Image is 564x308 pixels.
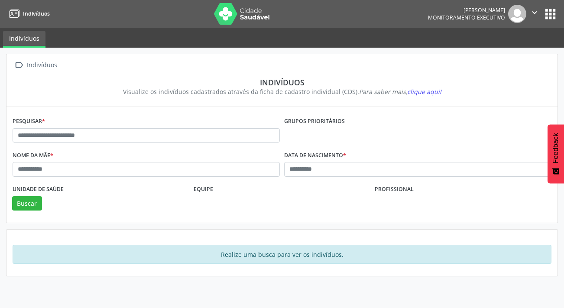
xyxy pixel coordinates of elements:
button: apps [543,6,558,22]
label: Profissional [375,183,414,196]
div: Indivíduos [19,78,545,87]
div: Visualize os indivíduos cadastrados através da ficha de cadastro individual (CDS). [19,87,545,96]
label: Unidade de saúde [13,183,64,196]
button:  [526,5,543,23]
div: Indivíduos [25,59,58,71]
label: Pesquisar [13,115,45,128]
div: [PERSON_NAME] [428,6,505,14]
a: Indivíduos [3,31,45,48]
button: Buscar [12,196,42,211]
label: Grupos prioritários [284,115,345,128]
a: Indivíduos [6,6,50,21]
label: Data de nascimento [284,149,346,162]
i: Para saber mais, [359,88,441,96]
label: Equipe [194,183,213,196]
img: img [508,5,526,23]
span: Feedback [552,133,560,163]
span: clique aqui! [407,88,441,96]
button: Feedback - Mostrar pesquisa [548,124,564,183]
i:  [13,59,25,71]
a:  Indivíduos [13,59,58,71]
i:  [530,8,539,17]
span: Indivíduos [23,10,50,17]
span: Monitoramento Executivo [428,14,505,21]
label: Nome da mãe [13,149,53,162]
div: Realize uma busca para ver os indivíduos. [13,245,551,264]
